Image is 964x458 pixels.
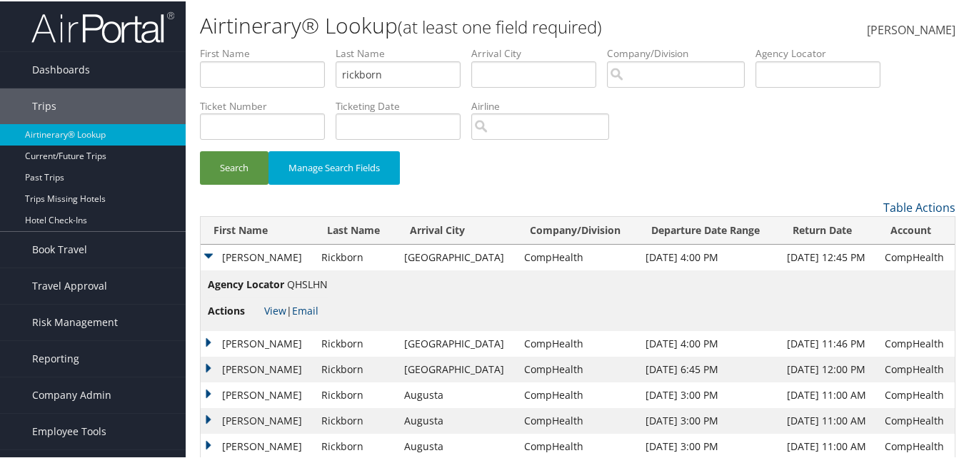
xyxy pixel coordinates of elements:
[780,355,878,381] td: [DATE] 12:00 PM
[638,432,779,458] td: [DATE] 3:00 PM
[200,9,703,39] h1: Airtinerary® Lookup
[201,355,314,381] td: [PERSON_NAME]
[201,215,314,243] th: First Name: activate to sort column ascending
[32,340,79,375] span: Reporting
[397,215,517,243] th: Arrival City: activate to sort column ascending
[200,150,268,183] button: Search
[314,355,396,381] td: Rickborn
[471,98,620,112] label: Airline
[878,407,955,432] td: CompHealth
[200,45,336,59] label: First Name
[638,330,779,355] td: [DATE] 4:00 PM
[264,302,318,316] span: |
[314,407,396,432] td: Rickborn
[32,230,87,266] span: Book Travel
[878,243,955,269] td: CompHealth
[314,215,396,243] th: Last Name: activate to sort column ascending
[471,45,607,59] label: Arrival City
[32,87,56,123] span: Trips
[878,432,955,458] td: CompHealth
[264,302,286,316] a: View
[287,276,328,290] span: QHSLHN
[397,243,517,269] td: [GEOGRAPHIC_DATA]
[638,407,779,432] td: [DATE] 3:00 PM
[397,407,517,432] td: Augusta
[638,381,779,407] td: [DATE] 3:00 PM
[314,432,396,458] td: Rickborn
[517,407,639,432] td: CompHealth
[200,98,336,112] label: Ticket Number
[867,7,955,51] a: [PERSON_NAME]
[32,376,111,412] span: Company Admin
[638,243,779,269] td: [DATE] 4:00 PM
[780,407,878,432] td: [DATE] 11:00 AM
[878,355,955,381] td: CompHealth
[32,303,118,339] span: Risk Management
[32,412,106,448] span: Employee Tools
[517,432,639,458] td: CompHealth
[32,51,90,86] span: Dashboards
[607,45,755,59] label: Company/Division
[208,302,261,317] span: Actions
[780,330,878,355] td: [DATE] 11:46 PM
[314,243,396,269] td: Rickborn
[517,215,639,243] th: Company/Division
[201,432,314,458] td: [PERSON_NAME]
[517,355,639,381] td: CompHealth
[397,381,517,407] td: Augusta
[336,45,471,59] label: Last Name
[201,381,314,407] td: [PERSON_NAME]
[780,432,878,458] td: [DATE] 11:00 AM
[201,330,314,355] td: [PERSON_NAME]
[867,21,955,36] span: [PERSON_NAME]
[517,330,639,355] td: CompHealth
[638,355,779,381] td: [DATE] 6:45 PM
[638,215,779,243] th: Departure Date Range: activate to sort column ascending
[314,381,396,407] td: Rickborn
[208,275,284,291] span: Agency Locator
[397,432,517,458] td: Augusta
[292,302,318,316] a: Email
[878,330,955,355] td: CompHealth
[780,243,878,269] td: [DATE] 12:45 PM
[398,14,602,37] small: (at least one field required)
[780,215,878,243] th: Return Date: activate to sort column ascending
[878,381,955,407] td: CompHealth
[32,267,107,302] span: Travel Approval
[517,243,639,269] td: CompHealth
[755,45,891,59] label: Agency Locator
[883,198,955,214] a: Table Actions
[780,381,878,407] td: [DATE] 11:00 AM
[336,98,471,112] label: Ticketing Date
[268,150,400,183] button: Manage Search Fields
[878,215,955,243] th: Account: activate to sort column ascending
[201,407,314,432] td: [PERSON_NAME]
[397,330,517,355] td: [GEOGRAPHIC_DATA]
[314,330,396,355] td: Rickborn
[201,243,314,269] td: [PERSON_NAME]
[517,381,639,407] td: CompHealth
[397,355,517,381] td: [GEOGRAPHIC_DATA]
[31,9,174,43] img: airportal-logo.png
